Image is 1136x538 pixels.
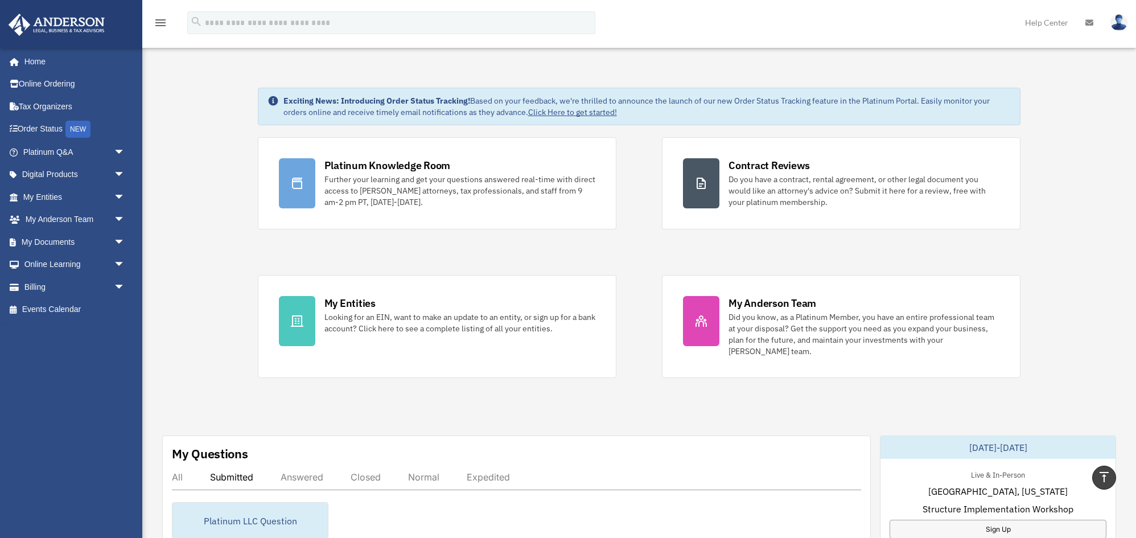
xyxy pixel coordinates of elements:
div: Live & In-Person [962,468,1034,480]
div: My Questions [172,445,248,462]
div: Contract Reviews [728,158,810,173]
span: Structure Implementation Workshop [923,502,1073,516]
a: Online Learningarrow_drop_down [8,253,142,276]
a: Platinum Knowledge Room Further your learning and get your questions answered real-time with dire... [258,137,616,229]
a: My Documentsarrow_drop_down [8,231,142,253]
a: Contract Reviews Do you have a contract, rental agreement, or other legal document you would like... [662,137,1020,229]
span: arrow_drop_down [114,253,137,277]
div: Expedited [467,471,510,483]
a: menu [154,20,167,30]
span: arrow_drop_down [114,163,137,187]
i: vertical_align_top [1097,470,1111,484]
div: Answered [281,471,323,483]
span: arrow_drop_down [114,208,137,232]
a: Events Calendar [8,298,142,321]
div: Looking for an EIN, want to make an update to an entity, or sign up for a bank account? Click her... [324,311,595,334]
a: Click Here to get started! [528,107,617,117]
a: Platinum Q&Aarrow_drop_down [8,141,142,163]
div: [DATE]-[DATE] [880,436,1116,459]
span: arrow_drop_down [114,186,137,209]
div: Normal [408,471,439,483]
a: My Entitiesarrow_drop_down [8,186,142,208]
div: All [172,471,183,483]
div: Platinum Knowledge Room [324,158,451,173]
a: Digital Productsarrow_drop_down [8,163,142,186]
i: search [190,15,203,28]
span: arrow_drop_down [114,231,137,254]
div: Further your learning and get your questions answered real-time with direct access to [PERSON_NAM... [324,174,595,208]
img: User Pic [1110,14,1127,31]
span: [GEOGRAPHIC_DATA], [US_STATE] [928,484,1068,498]
div: Submitted [210,471,253,483]
strong: Exciting News: Introducing Order Status Tracking! [283,96,470,106]
a: Home [8,50,137,73]
div: Closed [351,471,381,483]
div: My Anderson Team [728,296,816,310]
div: My Entities [324,296,376,310]
a: Online Ordering [8,73,142,96]
a: Tax Organizers [8,95,142,118]
div: Based on your feedback, we're thrilled to announce the launch of our new Order Status Tracking fe... [283,95,1011,118]
span: arrow_drop_down [114,276,137,299]
div: Did you know, as a Platinum Member, you have an entire professional team at your disposal? Get th... [728,311,999,357]
a: vertical_align_top [1092,466,1116,490]
a: Billingarrow_drop_down [8,276,142,298]
div: NEW [65,121,90,138]
a: My Anderson Team Did you know, as a Platinum Member, you have an entire professional team at your... [662,275,1020,378]
a: Order StatusNEW [8,118,142,141]
a: My Anderson Teamarrow_drop_down [8,208,142,231]
span: arrow_drop_down [114,141,137,164]
a: My Entities Looking for an EIN, want to make an update to an entity, or sign up for a bank accoun... [258,275,616,378]
img: Anderson Advisors Platinum Portal [5,14,108,36]
i: menu [154,16,167,30]
div: Do you have a contract, rental agreement, or other legal document you would like an attorney's ad... [728,174,999,208]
